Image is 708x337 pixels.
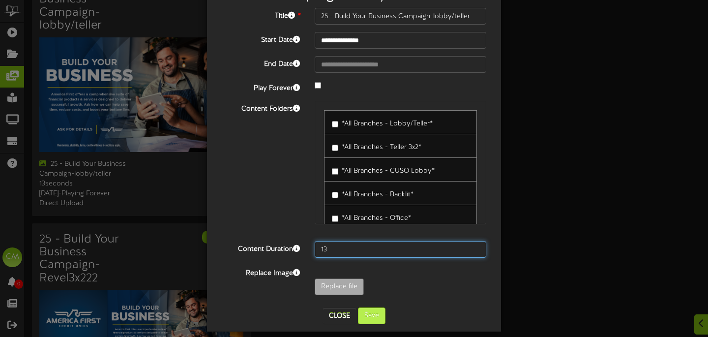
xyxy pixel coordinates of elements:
[214,265,307,278] label: Replace Image
[332,145,338,151] input: *All Branches - Teller 3x2*
[315,8,486,25] input: Title
[332,121,338,127] input: *All Branches - Lobby/Teller*
[332,168,338,175] input: *All Branches - CUSO Lobby*
[214,32,307,45] label: Start Date
[358,307,385,324] button: Save
[214,101,307,114] label: Content Folders
[342,167,435,175] span: *All Branches - CUSO Lobby*
[342,191,413,198] span: *All Branches - Backlit*
[332,192,338,198] input: *All Branches - Backlit*
[214,56,307,69] label: End Date
[214,80,307,93] label: Play Forever
[342,120,433,127] span: *All Branches - Lobby/Teller*
[214,8,307,21] label: Title
[315,241,486,258] input: 15
[342,144,421,151] span: *All Branches - Teller 3x2*
[332,215,338,222] input: *All Branches - Office*
[214,241,307,254] label: Content Duration
[342,214,411,222] span: *All Branches - Office*
[323,308,356,324] button: Close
